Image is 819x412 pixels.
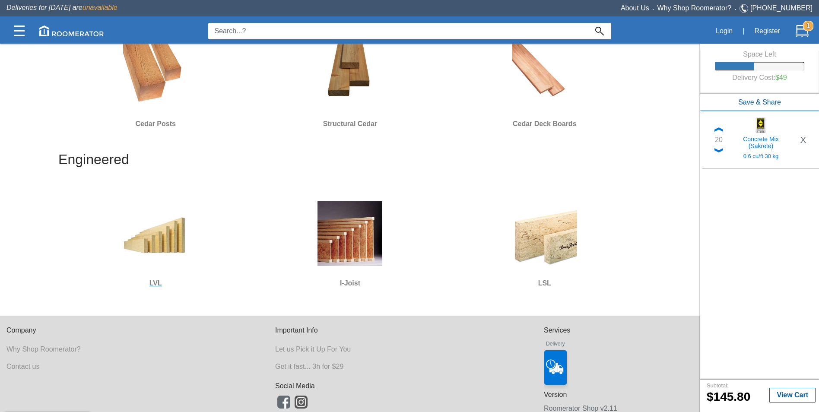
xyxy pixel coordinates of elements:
h6: Cedar Posts [62,118,249,130]
h6: Structural Cedar [256,118,444,130]
h6: Cedar Deck Boards [451,118,638,130]
input: Search...? [208,23,588,39]
img: CedarStruct.jpg [317,42,382,107]
div: | [737,22,749,41]
span: • [649,7,657,11]
img: I_Joist.jpg [317,201,382,266]
img: LSL.jpg [512,201,577,266]
a: Contact us [6,363,39,370]
a: About Us [621,4,649,12]
button: Save & Share [700,94,819,111]
h6: Important Info [275,326,544,334]
img: roomerator-logo.svg [39,25,104,36]
a: [PHONE_NUMBER] [750,4,813,12]
b: View Cart [777,391,808,399]
img: CedarBoard.jpg [512,42,577,107]
a: Let us Pick it Up For You [275,345,351,353]
img: Down_Chevron.png [714,148,723,152]
strong: 1 [803,21,813,31]
img: CedarPost.jpg [123,42,188,107]
a: Why Shop Roomerator? [657,4,732,12]
img: 10120002_sm.jpg [752,117,769,134]
h6: Delivery [544,338,567,347]
button: Login [711,22,737,40]
img: LVL.jpg [123,201,188,266]
label: $49 [775,74,787,82]
img: Telephone.svg [740,3,750,14]
h5: 0.6 cu/ft 30 kg [733,153,788,160]
a: I-Joist [256,195,444,289]
a: Why Shop Roomerator? [6,345,81,353]
h6: Social Media [275,382,544,390]
a: Get it fast... 3h for $29 [275,363,343,370]
h5: Concrete Mix (Sakrete) [733,134,788,149]
button: View Cart [769,388,816,402]
h6: Version [544,389,813,400]
h6: LVL [62,278,249,289]
a: LSL [451,195,638,289]
h6: Services [544,326,813,334]
a: Roomerator Shop v2.11 [544,405,617,412]
img: Up_Chevron.png [714,127,723,132]
span: Deliveries for [DATE] are [6,4,117,11]
h6: LSL [451,278,638,289]
span: • [731,7,740,11]
b: 145.80 [707,390,750,403]
h6: Delivery Cost: [721,70,797,85]
a: Cedar Posts [62,35,249,130]
img: Cart.svg [796,25,809,38]
small: Subtotal: [707,382,729,389]
a: Structural Cedar [256,35,444,130]
button: X [795,133,812,147]
a: Concrete Mix (Sakrete)0.6 cu/ft 30 kg [727,117,795,163]
img: Delivery_Icon?! [544,350,567,385]
h6: Space Left [715,51,804,58]
h2: Engineered [58,152,642,174]
span: unavailable [83,4,117,11]
div: 20 [715,135,723,145]
h6: I-Joist [256,278,444,289]
a: Cedar Deck Boards [451,35,638,130]
h6: Company [6,326,275,334]
label: $ [707,390,714,404]
img: Categories.svg [14,25,25,36]
a: LVL [62,195,249,289]
button: Register [749,22,785,40]
img: Search_Icon.svg [595,27,604,35]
